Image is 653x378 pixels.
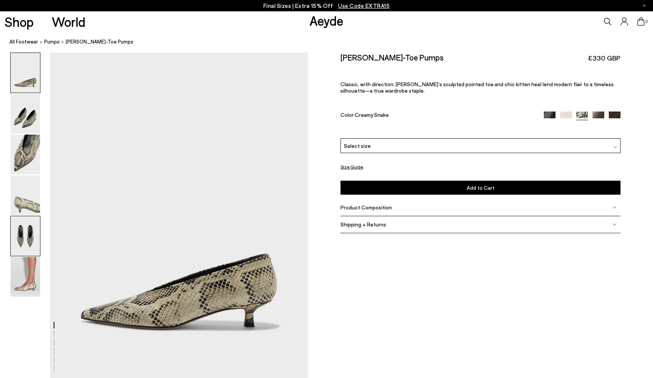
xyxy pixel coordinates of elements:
[11,257,40,297] img: Clara Pointed-Toe Pumps - Image 6
[44,38,60,46] a: Pumps
[340,53,444,62] h2: [PERSON_NAME]-Toe Pumps
[340,221,386,228] span: Shipping + Returns
[44,39,60,45] span: Pumps
[5,15,34,28] a: Shop
[11,175,40,215] img: Clara Pointed-Toe Pumps - Image 4
[588,53,621,63] span: £330 GBP
[344,142,371,150] span: Select size
[340,162,363,172] button: Size Guide
[9,38,38,46] a: All Footwear
[338,2,390,9] span: Navigate to /collections/ss25-final-sizes
[263,1,390,11] p: Final Sizes | Extra 15% Off
[11,53,40,93] img: Clara Pointed-Toe Pumps - Image 1
[309,12,344,28] a: Aeyde
[11,135,40,174] img: Clara Pointed-Toe Pumps - Image 3
[355,112,389,118] span: Creamy Snake
[66,38,133,46] span: [PERSON_NAME]-Toe Pumps
[613,145,617,149] img: svg%3E
[613,206,616,209] img: svg%3E
[340,81,620,94] p: Classic, with direction. [PERSON_NAME]’s sculpted pointed toe and chic kitten heel lend modern fl...
[637,17,645,26] a: 0
[645,20,648,24] span: 0
[613,223,616,226] img: svg%3E
[11,216,40,256] img: Clara Pointed-Toe Pumps - Image 5
[467,184,495,191] span: Add to Cart
[340,181,620,195] button: Add to Cart
[52,15,85,28] a: World
[9,32,653,53] nav: breadcrumb
[340,204,392,211] span: Product Composition
[11,94,40,133] img: Clara Pointed-Toe Pumps - Image 2
[340,112,535,120] div: Color:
